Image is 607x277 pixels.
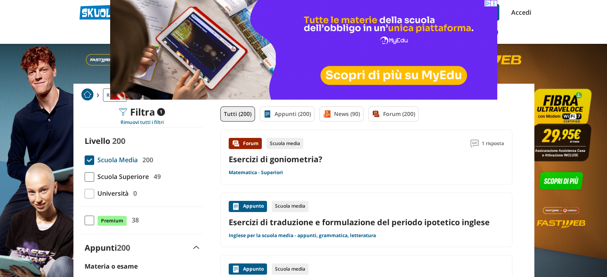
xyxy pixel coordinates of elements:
[229,263,267,275] div: Appunto
[81,88,93,100] img: Home
[229,217,504,228] a: Esercizi di traduzione e formulazione del periodo ipotetico inglese
[119,108,127,116] img: Filtra filtri mobile
[372,110,380,118] img: Forum filtro contenuto
[85,242,130,253] label: Appunti
[482,138,504,149] span: 1 risposta
[119,106,165,118] div: Filtra
[368,106,419,122] a: Forum (200)
[94,171,149,182] span: Scuola Superiore
[81,119,203,126] div: Rimuovi tutti i filtri
[272,201,308,212] div: Scuola media
[117,242,130,253] span: 200
[229,232,376,239] a: Inglese per la scuola media - appunti, grammatica, letteratura
[220,106,255,122] a: Tutti (200)
[103,88,127,102] a: Ricerca
[323,110,331,118] img: News filtro contenuto
[81,88,93,102] a: Home
[229,201,267,212] div: Appunto
[229,138,262,149] div: Forum
[229,169,283,176] a: Matematica - Superiori
[85,262,138,271] label: Materia o esame
[319,106,364,122] a: News (90)
[267,138,303,149] div: Scuola media
[157,108,165,116] span: 1
[193,246,200,249] img: Apri e chiudi sezione
[112,136,125,146] span: 200
[129,215,139,225] span: 38
[139,155,153,165] span: 200
[272,263,308,275] div: Scuola media
[232,139,240,147] img: Forum contenuto
[471,139,478,147] img: Commenti lettura
[150,171,161,182] span: 49
[85,136,110,146] label: Livello
[130,188,137,198] span: 0
[263,110,271,118] img: Appunti filtro contenuto
[97,216,127,226] span: Premium
[94,155,138,165] span: Scuola Media
[232,265,240,273] img: Appunti contenuto
[229,154,322,165] a: Esercizi di goniometria?
[232,202,240,210] img: Appunti contenuto
[511,4,528,21] a: Accedi
[260,106,314,122] a: Appunti (200)
[94,188,129,198] span: Università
